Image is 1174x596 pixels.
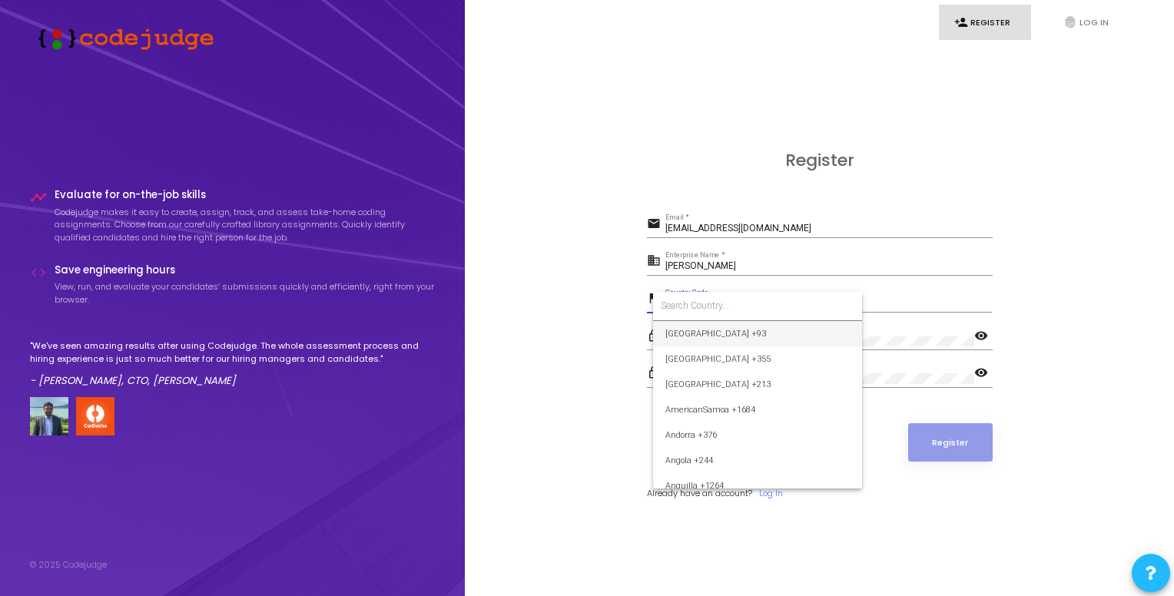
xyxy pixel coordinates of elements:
[665,321,850,346] span: [GEOGRAPHIC_DATA] +93
[665,372,850,397] span: [GEOGRAPHIC_DATA] +213
[665,473,850,498] span: Anguilla +1264
[665,422,850,448] span: Andorra +376
[665,448,850,473] span: Angola +244
[665,346,850,372] span: [GEOGRAPHIC_DATA] +355
[661,299,854,313] input: Search Country...
[665,397,850,422] span: AmericanSamoa +1684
